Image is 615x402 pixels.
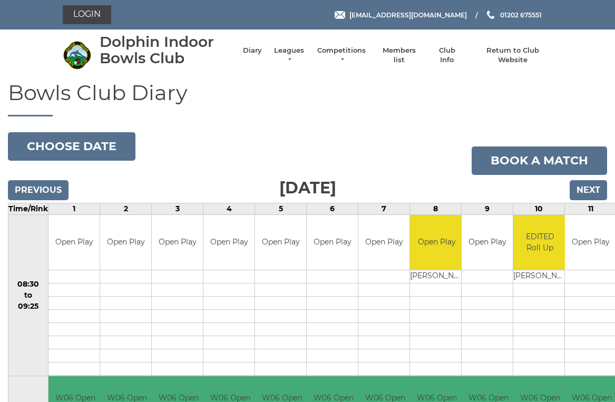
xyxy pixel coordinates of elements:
td: 8 [410,203,462,214]
td: Open Play [255,215,306,270]
td: Open Play [307,215,358,270]
h1: Bowls Club Diary [8,81,607,116]
td: 10 [513,203,565,214]
input: Next [570,180,607,200]
td: 7 [358,203,410,214]
a: Leagues [272,46,306,65]
td: 5 [255,203,307,214]
span: [EMAIL_ADDRESS][DOMAIN_NAME] [349,11,467,18]
td: Open Play [152,215,203,270]
td: Open Play [100,215,151,270]
td: 2 [100,203,152,214]
a: Phone us 01202 675551 [485,10,542,20]
td: 08:30 to 09:25 [8,214,48,376]
td: 3 [152,203,203,214]
td: 9 [462,203,513,214]
a: Return to Club Website [473,46,552,65]
td: EDITED Roll Up [513,215,567,270]
td: [PERSON_NAME] [410,270,463,283]
a: Email [EMAIL_ADDRESS][DOMAIN_NAME] [335,10,467,20]
input: Previous [8,180,69,200]
img: Dolphin Indoor Bowls Club [63,41,92,70]
td: Open Play [358,215,409,270]
td: 6 [307,203,358,214]
a: Diary [243,46,262,55]
a: Members list [377,46,421,65]
img: Email [335,11,345,19]
td: Open Play [48,215,100,270]
td: Open Play [410,215,463,270]
div: Dolphin Indoor Bowls Club [100,34,232,66]
td: Open Play [462,215,513,270]
a: Competitions [316,46,367,65]
img: Phone us [487,11,494,19]
a: Club Info [432,46,462,65]
td: 4 [203,203,255,214]
td: Open Play [203,215,255,270]
button: Choose date [8,132,135,161]
td: Time/Rink [8,203,48,214]
span: 01202 675551 [500,11,542,18]
a: Login [63,5,111,24]
a: Book a match [472,146,607,175]
td: [PERSON_NAME] [513,270,567,283]
td: 1 [48,203,100,214]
